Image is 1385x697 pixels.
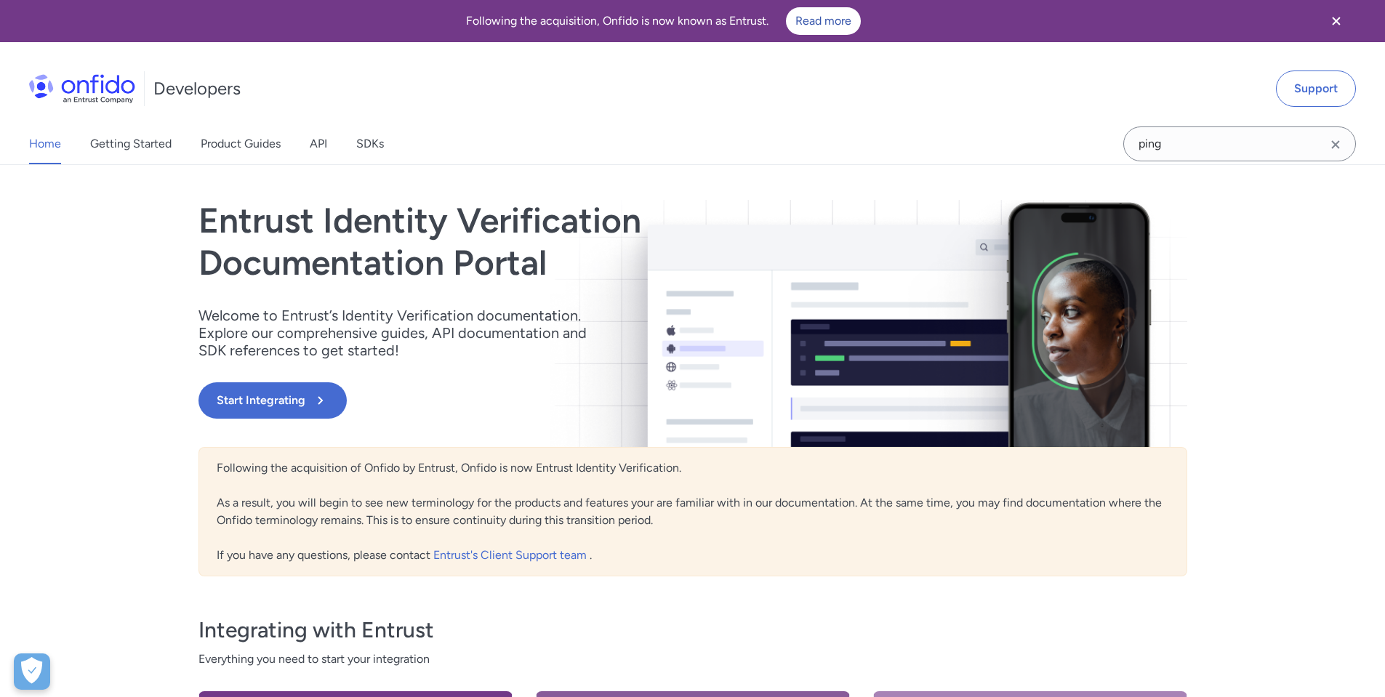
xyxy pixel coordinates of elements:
[198,307,606,359] p: Welcome to Entrust’s Identity Verification documentation. Explore our comprehensive guides, API d...
[1123,126,1356,161] input: Onfido search input field
[1328,12,1345,30] svg: Close banner
[198,650,1187,668] span: Everything you need to start your integration
[14,653,50,690] button: Open Preferences
[310,124,327,164] a: API
[90,124,172,164] a: Getting Started
[198,382,891,419] a: Start Integrating
[29,124,61,164] a: Home
[29,74,135,103] img: Onfido Logo
[786,7,861,35] a: Read more
[17,7,1309,35] div: Following the acquisition, Onfido is now known as Entrust.
[198,616,1187,645] h3: Integrating with Entrust
[14,653,50,690] div: Cookie Preferences
[356,124,384,164] a: SDKs
[153,77,241,100] h1: Developers
[433,548,590,562] a: Entrust's Client Support team
[1309,3,1363,39] button: Close banner
[198,382,347,419] button: Start Integrating
[198,200,891,283] h1: Entrust Identity Verification Documentation Portal
[198,447,1187,576] div: Following the acquisition of Onfido by Entrust, Onfido is now Entrust Identity Verification. As a...
[1327,136,1344,153] svg: Clear search field button
[1276,70,1356,107] a: Support
[201,124,281,164] a: Product Guides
